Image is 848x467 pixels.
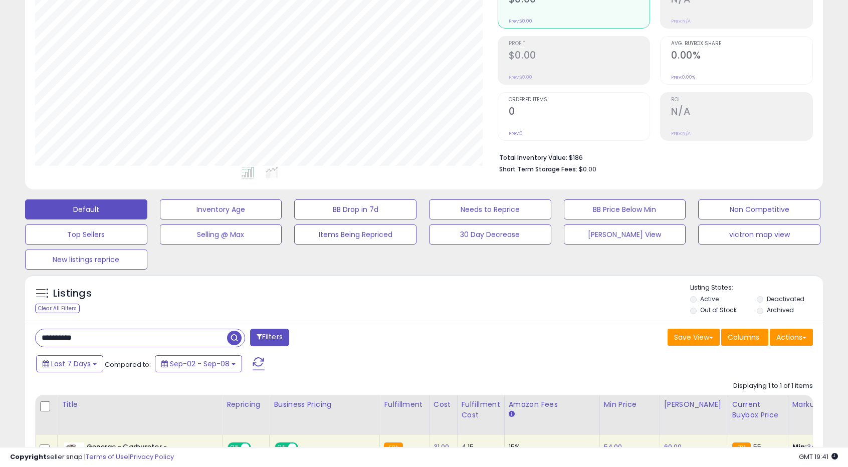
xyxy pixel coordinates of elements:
[728,332,759,342] span: Columns
[429,224,551,245] button: 30 Day Decrease
[499,165,577,173] b: Short Term Storage Fees:
[155,355,242,372] button: Sep-02 - Sep-08
[671,97,812,103] span: ROI
[509,399,595,410] div: Amazon Fees
[799,452,838,461] span: 2025-09-16 19:41 GMT
[700,295,719,303] label: Active
[25,224,147,245] button: Top Sellers
[564,224,686,245] button: [PERSON_NAME] View
[499,153,567,162] b: Total Inventory Value:
[25,199,147,219] button: Default
[62,399,218,410] div: Title
[733,381,813,391] div: Displaying 1 to 1 of 1 items
[294,199,416,219] button: BB Drop in 7d
[509,41,650,47] span: Profit
[35,304,80,313] div: Clear All Filters
[36,355,103,372] button: Last 7 Days
[770,329,813,346] button: Actions
[294,224,416,245] button: Items Being Repriced
[429,199,551,219] button: Needs to Reprice
[698,199,820,219] button: Non Competitive
[767,295,804,303] label: Deactivated
[509,18,532,24] small: Prev: $0.00
[509,74,532,80] small: Prev: $0.00
[671,50,812,63] h2: 0.00%
[668,329,720,346] button: Save View
[509,50,650,63] h2: $0.00
[130,452,174,461] a: Privacy Policy
[671,106,812,119] h2: N/A
[564,199,686,219] button: BB Price Below Min
[690,283,822,293] p: Listing States:
[462,399,500,420] div: Fulfillment Cost
[664,399,724,410] div: [PERSON_NAME]
[105,360,151,369] span: Compared to:
[698,224,820,245] button: victron map view
[10,452,174,462] div: seller snap | |
[274,399,375,410] div: Business Pricing
[160,224,282,245] button: Selling @ Max
[434,399,453,410] div: Cost
[509,106,650,119] h2: 0
[671,18,691,24] small: Prev: N/A
[509,410,515,419] small: Amazon Fees.
[499,151,805,163] li: $186
[671,130,691,136] small: Prev: N/A
[86,452,128,461] a: Terms of Use
[25,250,147,270] button: New listings reprice
[10,452,47,461] strong: Copyright
[509,97,650,103] span: Ordered Items
[721,329,768,346] button: Columns
[160,199,282,219] button: Inventory Age
[227,399,265,410] div: Repricing
[732,399,784,420] div: Current Buybox Price
[604,399,656,410] div: Min Price
[767,306,794,314] label: Archived
[671,41,812,47] span: Avg. Buybox Share
[170,359,230,369] span: Sep-02 - Sep-08
[250,329,289,346] button: Filters
[51,359,91,369] span: Last 7 Days
[671,74,695,80] small: Prev: 0.00%
[579,164,596,174] span: $0.00
[53,287,92,301] h5: Listings
[700,306,737,314] label: Out of Stock
[509,130,523,136] small: Prev: 0
[384,399,425,410] div: Fulfillment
